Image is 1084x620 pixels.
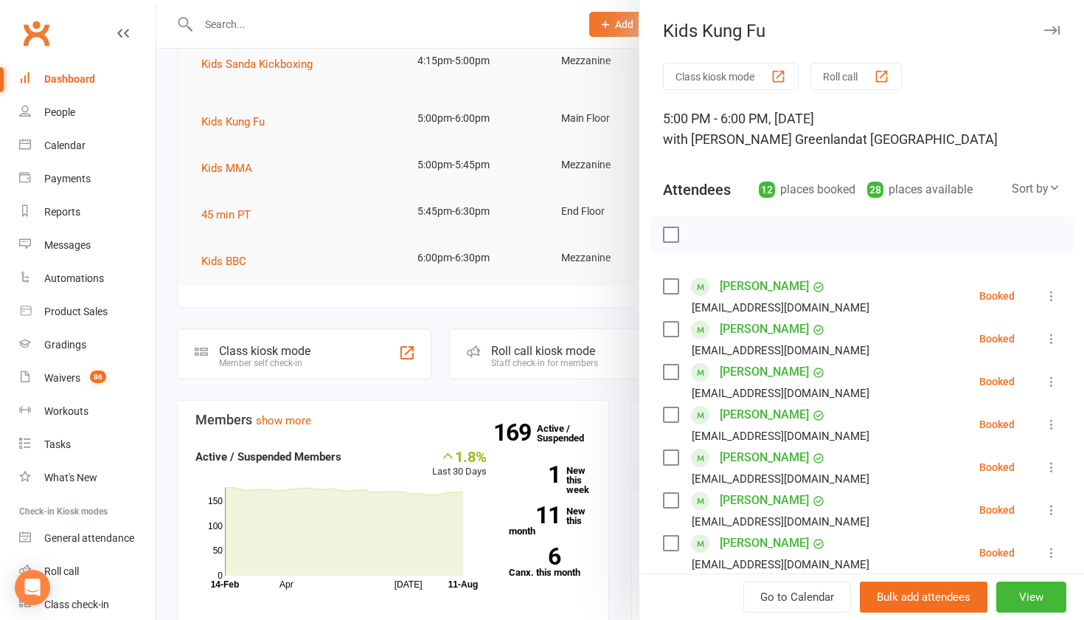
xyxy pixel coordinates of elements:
[692,427,869,446] div: [EMAIL_ADDRESS][DOMAIN_NAME]
[19,129,156,162] a: Calendar
[19,162,156,196] a: Payments
[19,229,156,262] a: Messages
[979,462,1015,472] div: Booked
[44,372,80,384] div: Waivers
[692,298,869,317] div: [EMAIL_ADDRESS][DOMAIN_NAME]
[1012,179,1060,199] div: Sort by
[855,131,998,147] span: at [GEOGRAPHIC_DATA]
[692,555,869,574] div: [EMAIL_ADDRESS][DOMAIN_NAME]
[979,291,1015,301] div: Booked
[19,295,156,328] a: Product Sales
[663,179,731,200] div: Attendees
[720,489,809,512] a: [PERSON_NAME]
[19,328,156,362] a: Gradings
[692,341,869,360] div: [EMAIL_ADDRESS][DOMAIN_NAME]
[44,472,97,483] div: What's New
[979,505,1015,515] div: Booked
[810,63,902,90] button: Roll call
[860,582,987,613] button: Bulk add attendees
[720,317,809,341] a: [PERSON_NAME]
[44,139,86,151] div: Calendar
[19,262,156,295] a: Automations
[979,419,1015,430] div: Booked
[979,334,1015,344] div: Booked
[18,15,55,52] a: Clubworx
[692,384,869,403] div: [EMAIL_ADDRESS][DOMAIN_NAME]
[19,522,156,555] a: General attendance kiosk mode
[44,73,95,85] div: Dashboard
[44,438,71,450] div: Tasks
[19,196,156,229] a: Reports
[867,182,883,198] div: 28
[44,306,108,317] div: Product Sales
[663,131,855,147] span: with [PERSON_NAME] Greenland
[19,555,156,588] a: Roll call
[743,582,851,613] a: Go to Calendar
[44,239,91,251] div: Messages
[759,182,775,198] div: 12
[19,428,156,461] a: Tasks
[979,376,1015,387] div: Booked
[19,395,156,428] a: Workouts
[979,548,1015,558] div: Booked
[44,106,75,118] div: People
[44,532,134,544] div: General attendance
[15,570,50,605] div: Open Intercom Messenger
[692,469,869,489] div: [EMAIL_ADDRESS][DOMAIN_NAME]
[44,206,80,218] div: Reports
[19,362,156,395] a: Waivers 86
[19,96,156,129] a: People
[867,179,973,200] div: places available
[720,531,809,555] a: [PERSON_NAME]
[44,173,91,185] div: Payments
[639,21,1084,41] div: Kids Kung Fu
[44,565,79,577] div: Roll call
[692,512,869,531] div: [EMAIL_ADDRESS][DOMAIN_NAME]
[90,371,106,383] span: 86
[44,599,109,610] div: Class check-in
[720,446,809,469] a: [PERSON_NAME]
[663,63,799,90] button: Class kiosk mode
[19,461,156,495] a: What's New
[996,582,1066,613] button: View
[44,339,86,351] div: Gradings
[19,63,156,96] a: Dashboard
[663,108,1060,150] div: 5:00 PM - 6:00 PM, [DATE]
[44,272,104,284] div: Automations
[720,275,809,298] a: [PERSON_NAME]
[759,179,855,200] div: places booked
[720,360,809,384] a: [PERSON_NAME]
[44,405,88,417] div: Workouts
[720,403,809,427] a: [PERSON_NAME]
